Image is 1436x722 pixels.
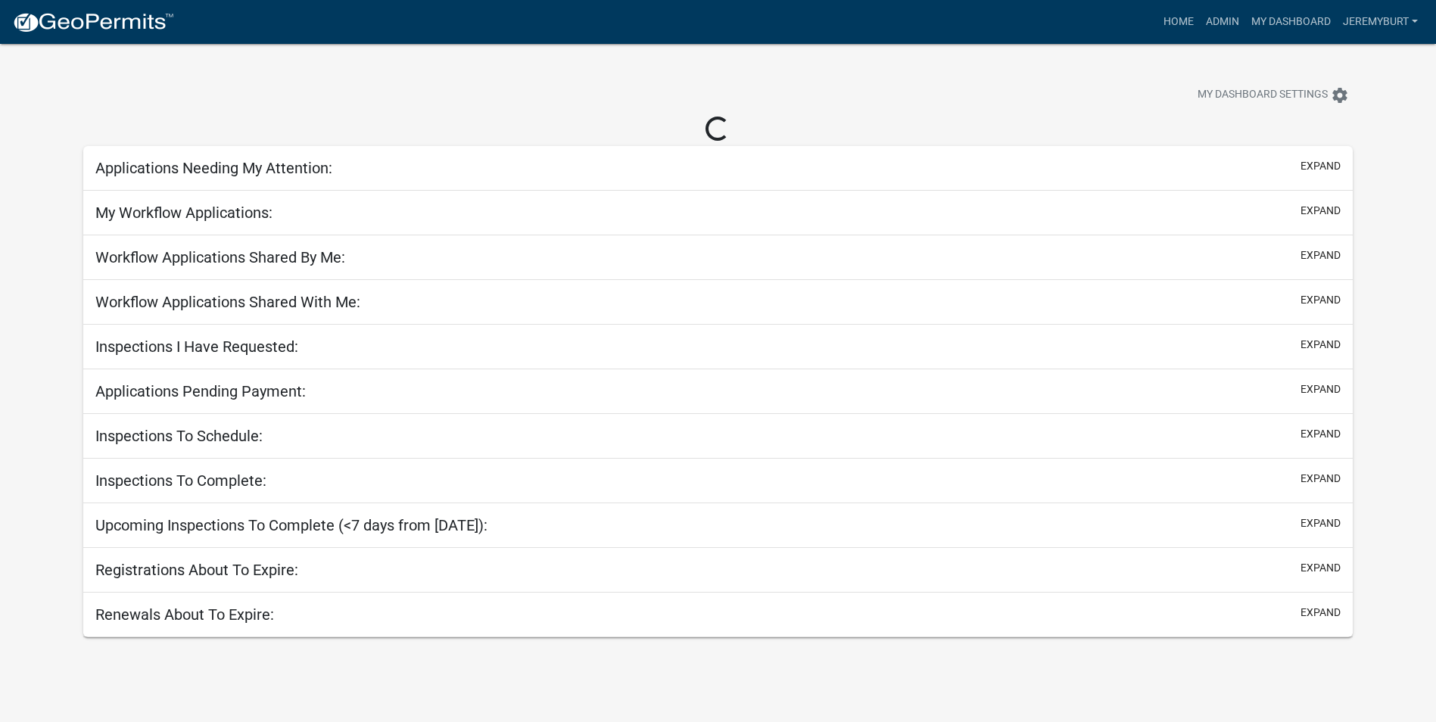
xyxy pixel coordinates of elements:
[1300,426,1341,442] button: expand
[95,427,263,445] h5: Inspections To Schedule:
[95,382,306,400] h5: Applications Pending Payment:
[1185,80,1361,110] button: My Dashboard Settingssettings
[1337,8,1424,36] a: JeremyBurt
[1300,203,1341,219] button: expand
[1300,471,1341,487] button: expand
[1300,292,1341,308] button: expand
[95,516,487,534] h5: Upcoming Inspections To Complete (<7 days from [DATE]):
[95,293,360,311] h5: Workflow Applications Shared With Me:
[1300,381,1341,397] button: expand
[1300,247,1341,263] button: expand
[95,561,298,579] h5: Registrations About To Expire:
[1300,605,1341,621] button: expand
[1300,515,1341,531] button: expand
[1300,337,1341,353] button: expand
[1200,8,1245,36] a: Admin
[1198,86,1328,104] span: My Dashboard Settings
[95,204,273,222] h5: My Workflow Applications:
[1331,86,1349,104] i: settings
[95,471,266,490] h5: Inspections To Complete:
[95,338,298,356] h5: Inspections I Have Requested:
[95,605,274,624] h5: Renewals About To Expire:
[1300,560,1341,576] button: expand
[95,159,332,177] h5: Applications Needing My Attention:
[95,248,345,266] h5: Workflow Applications Shared By Me:
[1157,8,1200,36] a: Home
[1300,158,1341,174] button: expand
[1245,8,1337,36] a: My Dashboard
